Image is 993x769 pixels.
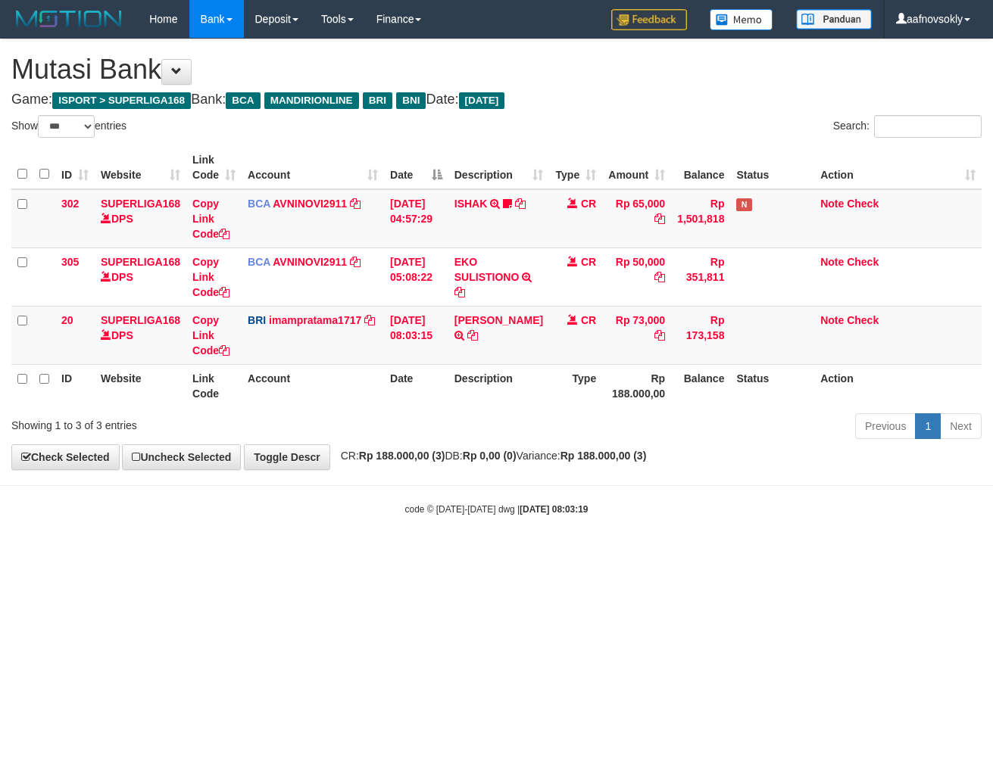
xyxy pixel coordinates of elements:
[561,450,647,462] strong: Rp 188.000,00 (3)
[405,504,589,515] small: code © [DATE]-[DATE] dwg |
[730,146,814,189] th: Status
[11,412,402,433] div: Showing 1 to 3 of 3 entries
[855,413,916,439] a: Previous
[448,146,549,189] th: Description: activate to sort column ascending
[101,198,180,210] a: SUPERLIGA168
[11,115,126,138] label: Show entries
[874,115,982,138] input: Search:
[244,444,330,470] a: Toggle Descr
[273,198,347,210] a: AVNINOVI2911
[847,314,879,326] a: Check
[95,146,186,189] th: Website: activate to sort column ascending
[384,306,448,364] td: [DATE] 08:03:15
[820,314,844,326] a: Note
[11,444,120,470] a: Check Selected
[730,364,814,407] th: Status
[186,146,242,189] th: Link Code: activate to sort column ascending
[122,444,241,470] a: Uncheck Selected
[396,92,426,109] span: BNI
[847,198,879,210] a: Check
[95,189,186,248] td: DPS
[671,189,730,248] td: Rp 1,501,818
[814,364,982,407] th: Action
[602,248,671,306] td: Rp 50,000
[459,92,505,109] span: [DATE]
[814,146,982,189] th: Action: activate to sort column ascending
[192,314,230,356] a: Copy Link Code
[95,248,186,306] td: DPS
[11,54,982,85] h1: Mutasi Bank
[363,92,392,109] span: BRI
[186,364,242,407] th: Link Code
[192,198,230,240] a: Copy Link Code
[448,364,549,407] th: Description
[463,450,517,462] strong: Rp 0,00 (0)
[248,256,270,268] span: BCA
[264,92,359,109] span: MANDIRIONLINE
[101,314,180,326] a: SUPERLIGA168
[671,364,730,407] th: Balance
[55,146,95,189] th: ID: activate to sort column ascending
[820,256,844,268] a: Note
[273,256,347,268] a: AVNINOVI2911
[671,146,730,189] th: Balance
[384,189,448,248] td: [DATE] 04:57:29
[61,256,79,268] span: 305
[350,198,361,210] a: Copy AVNINOVI2911 to clipboard
[581,314,596,326] span: CR
[602,364,671,407] th: Rp 188.000,00
[467,329,478,341] a: Copy SAYID IBRAHIM to clipboard
[847,256,879,268] a: Check
[242,364,384,407] th: Account
[671,306,730,364] td: Rp 173,158
[333,450,647,462] span: CR: DB: Variance:
[101,256,180,268] a: SUPERLIGA168
[602,306,671,364] td: Rp 73,000
[269,314,361,326] a: imampratama1717
[454,198,488,210] a: ISHAK
[581,256,596,268] span: CR
[833,115,982,138] label: Search:
[384,146,448,189] th: Date: activate to sort column descending
[654,271,665,283] a: Copy Rp 50,000 to clipboard
[602,189,671,248] td: Rp 65,000
[384,364,448,407] th: Date
[820,198,844,210] a: Note
[940,413,982,439] a: Next
[654,213,665,225] a: Copy Rp 65,000 to clipboard
[192,256,230,298] a: Copy Link Code
[549,364,602,407] th: Type
[454,314,543,326] a: [PERSON_NAME]
[384,248,448,306] td: [DATE] 05:08:22
[796,9,872,30] img: panduan.png
[710,9,773,30] img: Button%20Memo.svg
[242,146,384,189] th: Account: activate to sort column ascending
[11,92,982,107] h4: Game: Bank: Date:
[454,256,520,283] a: EKO SULISTIONO
[581,198,596,210] span: CR
[95,306,186,364] td: DPS
[52,92,191,109] span: ISPORT > SUPERLIGA168
[226,92,260,109] span: BCA
[915,413,941,439] a: 1
[671,248,730,306] td: Rp 351,811
[736,198,751,211] span: Has Note
[61,198,79,210] span: 302
[654,329,665,341] a: Copy Rp 73,000 to clipboard
[11,8,126,30] img: MOTION_logo.png
[549,146,602,189] th: Type: activate to sort column ascending
[248,198,270,210] span: BCA
[364,314,375,326] a: Copy imampratama1717 to clipboard
[61,314,73,326] span: 20
[359,450,445,462] strong: Rp 188.000,00 (3)
[602,146,671,189] th: Amount: activate to sort column ascending
[611,9,687,30] img: Feedback.jpg
[515,198,526,210] a: Copy ISHAK to clipboard
[454,286,465,298] a: Copy EKO SULISTIONO to clipboard
[520,504,588,515] strong: [DATE] 08:03:19
[95,364,186,407] th: Website
[38,115,95,138] select: Showentries
[248,314,266,326] span: BRI
[55,364,95,407] th: ID
[350,256,361,268] a: Copy AVNINOVI2911 to clipboard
